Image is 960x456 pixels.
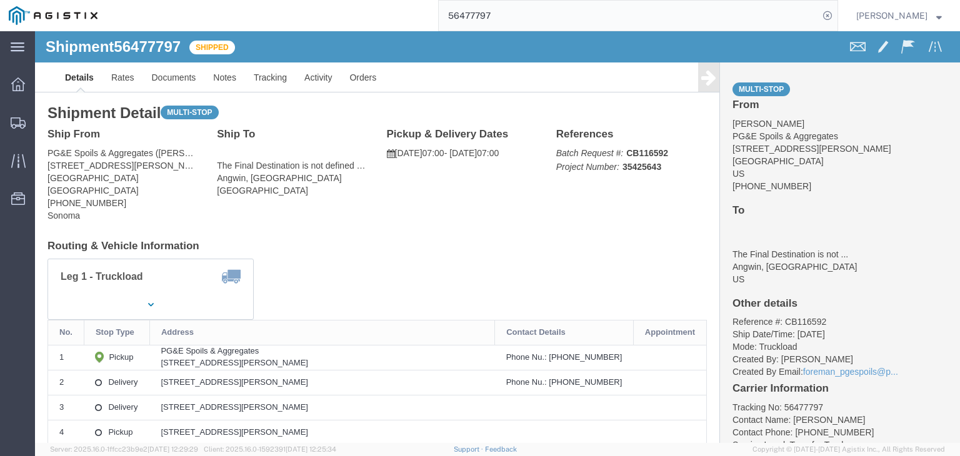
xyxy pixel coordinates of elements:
span: Server: 2025.16.0-1ffcc23b9e2 [50,445,198,453]
span: Client: 2025.16.0-1592391 [204,445,336,453]
a: Feedback [485,445,517,453]
span: Rochelle Manzoni [856,9,927,22]
img: logo [9,6,97,25]
a: Support [454,445,485,453]
iframe: FS Legacy Container [35,31,960,443]
span: [DATE] 12:25:34 [286,445,336,453]
input: Search for shipment number, reference number [439,1,819,31]
span: [DATE] 12:29:29 [147,445,198,453]
span: Copyright © [DATE]-[DATE] Agistix Inc., All Rights Reserved [752,444,945,455]
button: [PERSON_NAME] [856,8,942,23]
